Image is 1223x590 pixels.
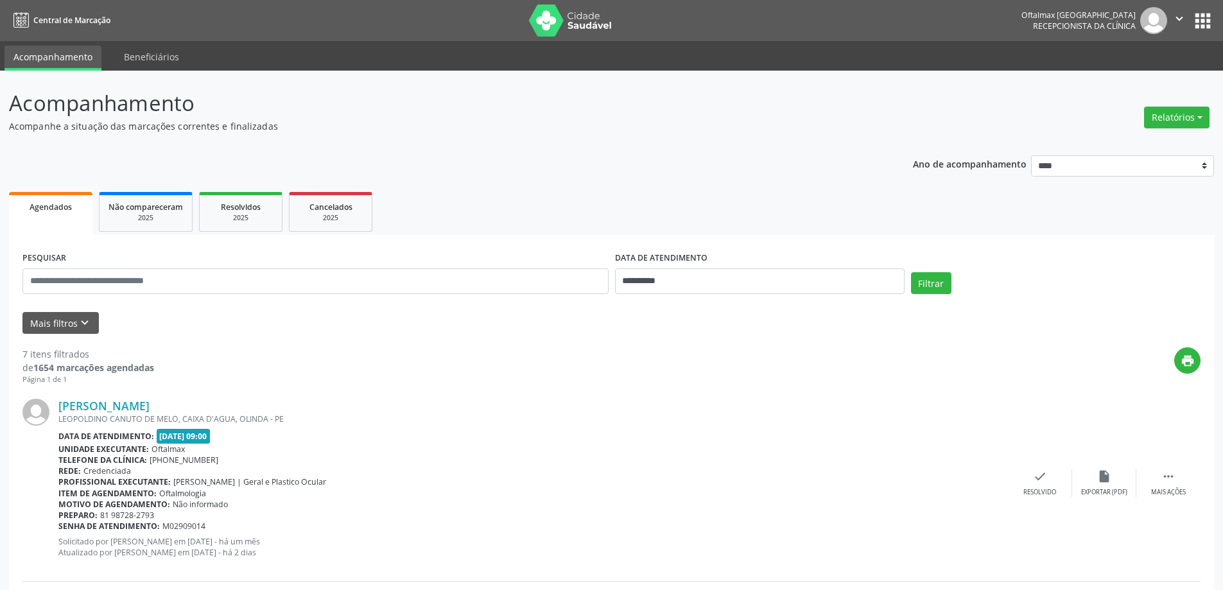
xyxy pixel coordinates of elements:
[58,399,150,413] a: [PERSON_NAME]
[1144,107,1210,128] button: Relatórios
[58,488,157,499] b: Item de agendamento:
[173,499,228,510] span: Não informado
[22,399,49,426] img: img
[1021,10,1136,21] div: Oftalmax [GEOGRAPHIC_DATA]
[58,521,160,532] b: Senha de atendimento:
[33,361,154,374] strong: 1654 marcações agendadas
[1151,488,1186,497] div: Mais ações
[221,202,261,213] span: Resolvidos
[1081,488,1127,497] div: Exportar (PDF)
[299,213,363,223] div: 2025
[100,510,154,521] span: 81 98728-2793
[1167,7,1192,34] button: 
[9,119,853,133] p: Acompanhe a situação das marcações correntes e finalizadas
[1192,10,1214,32] button: apps
[58,536,1008,558] p: Solicitado por [PERSON_NAME] em [DATE] - há um mês Atualizado por [PERSON_NAME] em [DATE] - há 2 ...
[1140,7,1167,34] img: img
[58,444,149,455] b: Unidade executante:
[22,248,66,268] label: PESQUISAR
[152,444,185,455] span: Oftalmax
[1033,469,1047,483] i: check
[159,488,206,499] span: Oftalmologia
[150,455,218,465] span: [PHONE_NUMBER]
[58,499,170,510] b: Motivo de agendamento:
[58,431,154,442] b: Data de atendimento:
[33,15,110,26] span: Central de Marcação
[58,455,147,465] b: Telefone da clínica:
[58,476,171,487] b: Profissional executante:
[58,465,81,476] b: Rede:
[309,202,352,213] span: Cancelados
[115,46,188,68] a: Beneficiários
[1172,12,1186,26] i: 
[108,202,183,213] span: Não compareceram
[157,429,211,444] span: [DATE] 09:00
[83,465,131,476] span: Credenciada
[913,155,1027,171] p: Ano de acompanhamento
[911,272,951,294] button: Filtrar
[615,248,707,268] label: DATA DE ATENDIMENTO
[1033,21,1136,31] span: Recepcionista da clínica
[22,361,154,374] div: de
[22,347,154,361] div: 7 itens filtrados
[78,316,92,330] i: keyboard_arrow_down
[1161,469,1175,483] i: 
[1181,354,1195,368] i: print
[1023,488,1056,497] div: Resolvido
[30,202,72,213] span: Agendados
[162,521,205,532] span: M02909014
[108,213,183,223] div: 2025
[9,87,853,119] p: Acompanhamento
[22,374,154,385] div: Página 1 de 1
[1097,469,1111,483] i: insert_drive_file
[209,213,273,223] div: 2025
[1174,347,1201,374] button: print
[22,312,99,334] button: Mais filtroskeyboard_arrow_down
[58,413,1008,424] div: LEOPOLDINO CANUTO DE MELO, CAIXA D'AGUA, OLINDA - PE
[173,476,326,487] span: [PERSON_NAME] | Geral e Plastico Ocular
[58,510,98,521] b: Preparo:
[9,10,110,31] a: Central de Marcação
[4,46,101,71] a: Acompanhamento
